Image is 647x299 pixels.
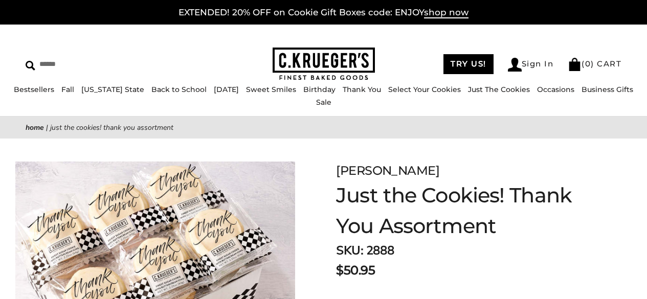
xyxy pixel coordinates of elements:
input: Search [26,56,162,72]
a: Thank You [343,85,381,94]
a: Bestsellers [14,85,54,94]
a: Sale [316,98,331,107]
a: Sign In [508,58,554,72]
a: [US_STATE] State [81,85,144,94]
a: EXTENDED! 20% OFF on Cookie Gift Boxes code: ENJOYshop now [179,7,468,18]
a: Home [26,123,44,132]
img: C.KRUEGER'S [273,48,375,81]
a: Select Your Cookies [388,85,461,94]
a: TRY US! [443,54,494,74]
span: | [46,123,48,132]
a: (0) CART [568,59,621,68]
img: Account [508,58,522,72]
a: Fall [61,85,74,94]
img: Search [26,61,35,71]
span: shop now [424,7,468,18]
span: $50.95 [336,261,375,280]
a: Sweet Smiles [246,85,296,94]
strong: SKU: [336,242,363,259]
nav: breadcrumbs [26,122,621,133]
a: Business Gifts [582,85,633,94]
span: Just the Cookies! Thank You Assortment [50,123,173,132]
div: [PERSON_NAME] [336,162,596,180]
span: 2888 [366,242,394,259]
a: [DATE] [214,85,239,94]
span: 0 [585,59,591,68]
a: Occasions [537,85,574,94]
a: Birthday [303,85,336,94]
a: Just The Cookies [468,85,530,94]
img: Bag [568,58,582,71]
a: Back to School [151,85,207,94]
h1: Just the Cookies! Thank You Assortment [336,180,596,241]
